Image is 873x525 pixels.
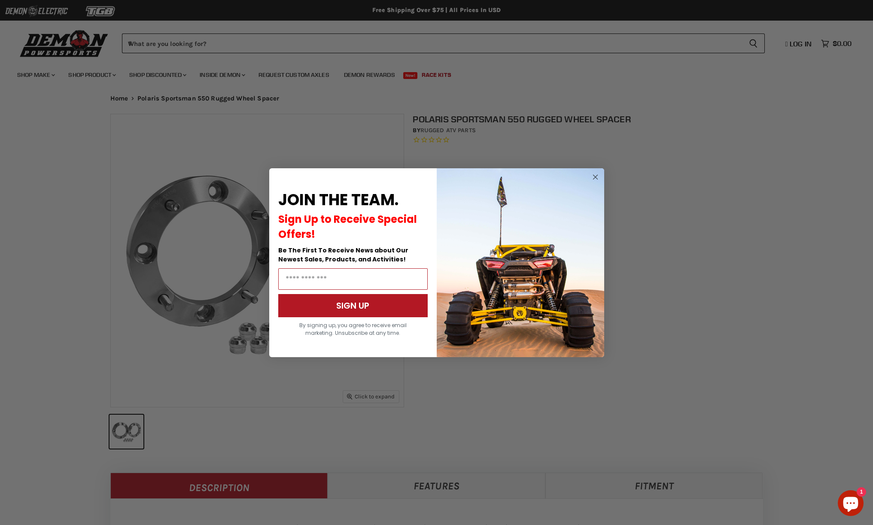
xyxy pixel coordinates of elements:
span: By signing up, you agree to receive email marketing. Unsubscribe at any time. [299,322,407,337]
span: JOIN THE TEAM. [278,189,398,211]
button: SIGN UP [278,294,428,317]
span: Sign Up to Receive Special Offers! [278,212,417,241]
input: Email Address [278,268,428,290]
span: Be The First To Receive News about Our Newest Sales, Products, and Activities! [278,246,408,264]
img: a9095488-b6e7-41ba-879d-588abfab540b.jpeg [437,168,604,357]
button: Close dialog [590,172,601,182]
inbox-online-store-chat: Shopify online store chat [835,490,866,518]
